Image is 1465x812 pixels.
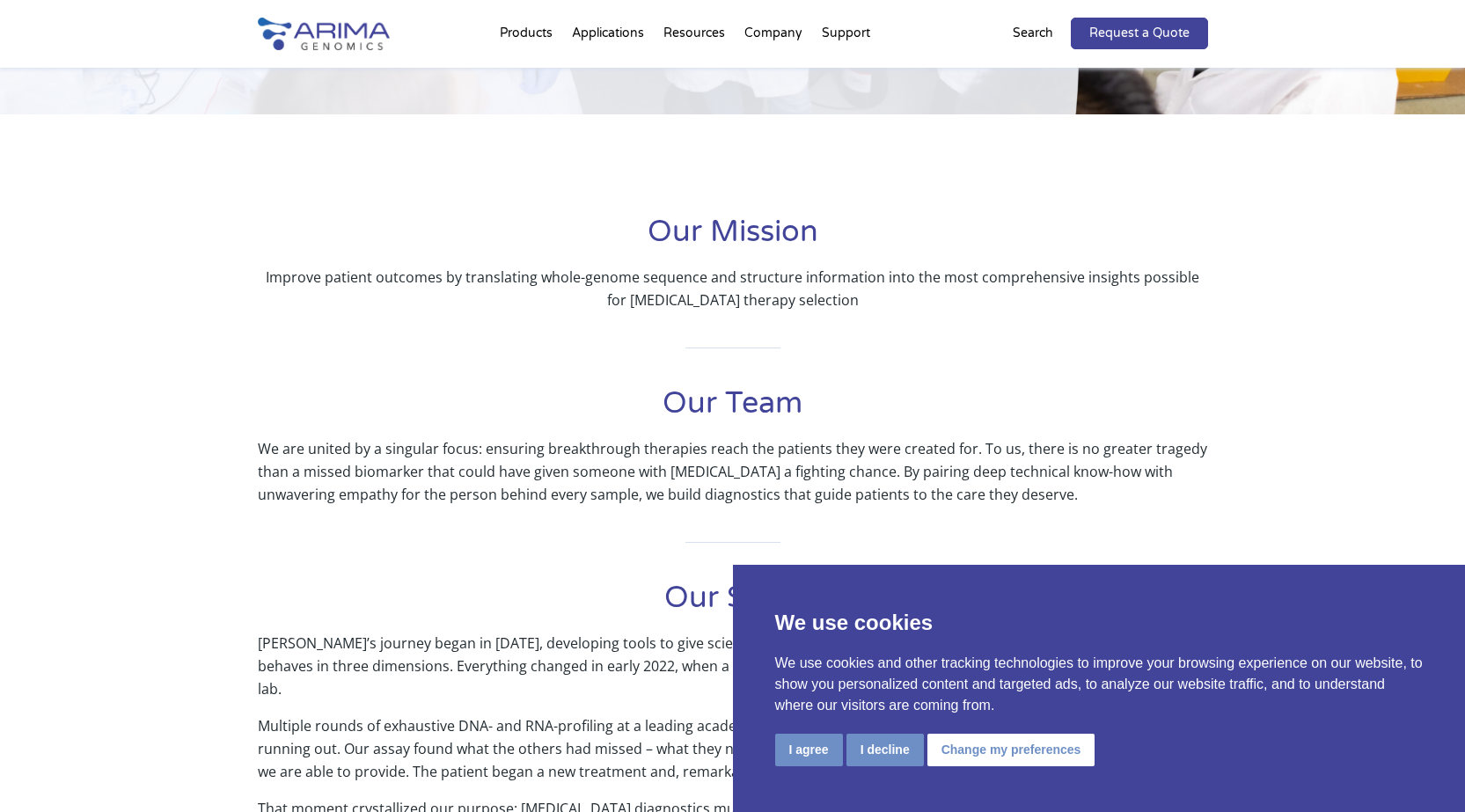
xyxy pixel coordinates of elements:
[258,714,1208,797] p: Multiple rounds of exhaustive DNA- and RNA-profiling at a leading academic center had failed to u...
[775,607,1424,639] p: We use cookies
[258,18,390,50] img: Arima-Genomics-logo
[775,734,843,766] button: I agree
[258,437,1208,506] p: We are united by a singular focus: ensuring breakthrough therapies reach the patients they were c...
[775,653,1424,716] p: We use cookies and other tracking technologies to improve your browsing experience on our website...
[258,266,1208,311] p: Improve patient outcomes by translating whole-genome sequence and structure information into the ...
[1013,22,1053,45] p: Search
[1071,18,1208,49] a: Request a Quote
[258,578,1208,632] h1: Our Story
[846,734,924,766] button: I decline
[258,632,1208,714] p: [PERSON_NAME]’s journey began in [DATE], developing tools to give scientists an unprecedented win...
[927,734,1095,766] button: Change my preferences
[258,384,1208,437] h1: Our Team
[258,212,1208,266] h1: Our Mission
